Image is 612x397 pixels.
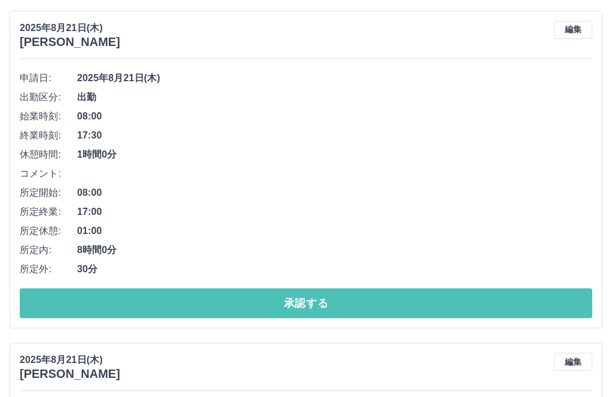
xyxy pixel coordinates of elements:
[20,353,120,367] p: 2025年8月21日(木)
[554,21,592,39] button: 編集
[20,109,77,124] span: 始業時刻:
[77,147,592,162] span: 1時間0分
[20,167,77,181] span: コメント:
[77,205,592,219] span: 17:00
[20,35,120,49] h3: [PERSON_NAME]
[77,224,592,238] span: 01:00
[20,147,77,162] span: 休憩時間:
[20,90,77,104] span: 出勤区分:
[77,186,592,200] span: 08:00
[20,128,77,143] span: 終業時刻:
[77,243,592,257] span: 8時間0分
[20,71,77,85] span: 申請日:
[20,21,120,35] p: 2025年8月21日(木)
[20,243,77,257] span: 所定内:
[77,128,592,143] span: 17:30
[77,71,592,85] span: 2025年8月21日(木)
[77,262,592,276] span: 30分
[20,205,77,219] span: 所定終業:
[554,353,592,371] button: 編集
[20,288,592,318] button: 承認する
[77,109,592,124] span: 08:00
[20,262,77,276] span: 所定外:
[20,224,77,238] span: 所定休憩:
[77,90,592,104] span: 出勤
[20,186,77,200] span: 所定開始:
